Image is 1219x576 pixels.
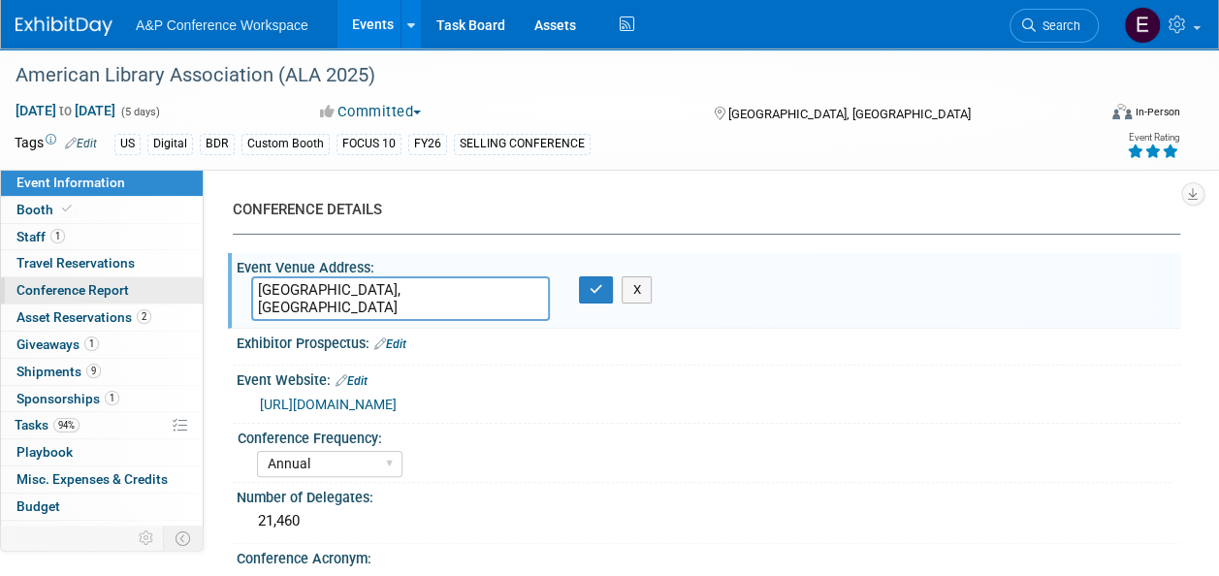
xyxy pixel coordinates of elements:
div: Event Rating [1127,133,1179,143]
a: Event Information [1,170,203,196]
span: Playbook [16,444,73,460]
span: Sponsorships [16,391,119,406]
button: Committed [313,102,429,122]
span: 1 [84,336,99,351]
button: X [622,276,652,304]
span: 1 [50,229,65,243]
div: Custom Booth [241,134,330,154]
img: ExhibitDay [16,16,112,36]
a: ROI, Objectives & ROO [1,521,203,547]
a: Giveaways1 [1,332,203,358]
div: Exhibitor Prospectus: [237,329,1180,354]
span: Tasks [15,417,80,432]
span: Conference Report [16,282,129,298]
div: In-Person [1135,105,1180,119]
a: Staff1 [1,224,203,250]
span: to [56,103,75,118]
span: 2 [137,309,151,324]
a: Booth [1,197,203,223]
td: Toggle Event Tabs [164,526,204,551]
span: 94% [53,418,80,432]
span: Misc. Expenses & Credits [16,471,168,487]
div: Number of Delegates: [237,483,1180,507]
a: Tasks94% [1,412,203,438]
a: Asset Reservations2 [1,304,203,331]
div: US [114,134,141,154]
td: Tags [15,133,97,155]
span: Shipments [16,364,101,379]
div: SELLING CONFERENCE [454,134,591,154]
a: Conference Report [1,277,203,304]
i: Booth reservation complete [62,204,72,214]
span: [DATE] [DATE] [15,102,116,119]
a: Playbook [1,439,203,465]
div: Conference Acronym: [237,544,1180,568]
a: Shipments9 [1,359,203,385]
a: Budget [1,494,203,520]
div: Conference Frequency: [238,424,1171,448]
span: A&P Conference Workspace [136,17,308,33]
a: Misc. Expenses & Credits [1,466,203,493]
span: Asset Reservations [16,309,151,325]
div: Event Format [1010,101,1180,130]
div: FOCUS 10 [337,134,401,154]
img: Erika Rollins [1124,7,1161,44]
span: Booth [16,202,76,217]
span: ROI, Objectives & ROO [16,526,146,541]
span: Event Information [16,175,125,190]
div: Event Venue Address: [237,253,1180,277]
div: CONFERENCE DETAILS [233,200,1166,220]
img: Format-Inperson.png [1112,104,1132,119]
div: BDR [200,134,235,154]
span: (5 days) [119,106,160,118]
div: American Library Association (ALA 2025) [9,58,1080,93]
a: Edit [374,337,406,351]
div: 21,460 [251,506,1166,536]
span: Staff [16,229,65,244]
span: [GEOGRAPHIC_DATA], [GEOGRAPHIC_DATA] [728,107,971,121]
div: Event Website: [237,366,1180,391]
a: Search [1010,9,1099,43]
a: Sponsorships1 [1,386,203,412]
span: Budget [16,498,60,514]
span: Search [1036,18,1080,33]
a: Travel Reservations [1,250,203,276]
span: 1 [105,391,119,405]
a: Edit [65,137,97,150]
span: Travel Reservations [16,255,135,271]
div: FY26 [408,134,447,154]
span: 9 [86,364,101,378]
span: Giveaways [16,336,99,352]
a: [URL][DOMAIN_NAME] [260,397,397,412]
div: Digital [147,134,193,154]
a: Edit [336,374,368,388]
td: Personalize Event Tab Strip [130,526,164,551]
